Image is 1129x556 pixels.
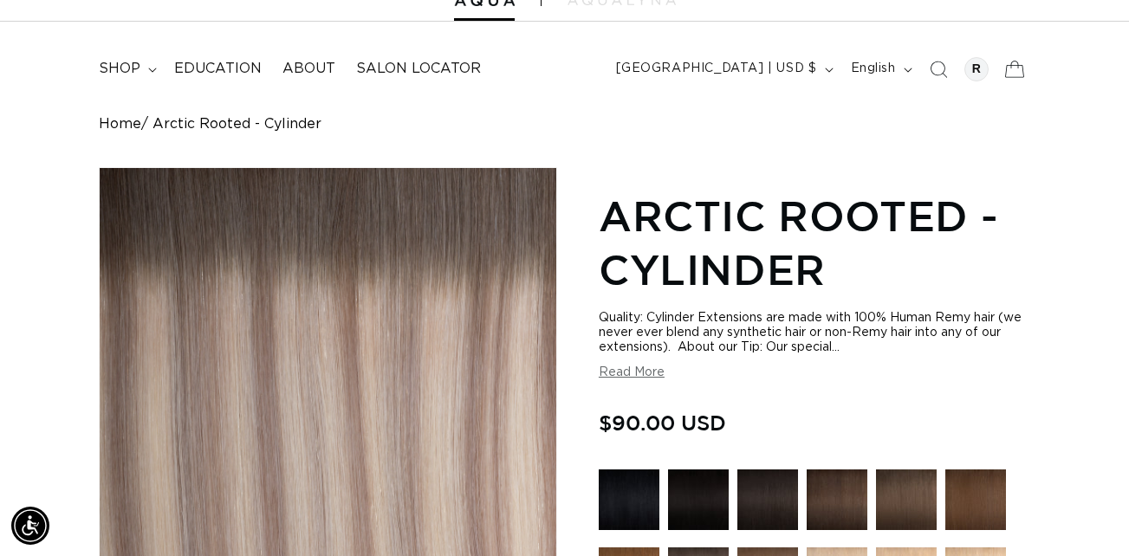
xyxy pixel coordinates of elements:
a: 2 Dark Brown - Cylinder [807,469,867,539]
img: 4 Medium Brown - Cylinder [945,469,1006,530]
img: 1N Natural Black - Cylinder [668,469,729,530]
span: shop [99,60,140,78]
summary: Search [919,50,957,88]
a: 4 Medium Brown - Cylinder [945,469,1006,539]
span: [GEOGRAPHIC_DATA] | USD $ [616,60,817,78]
summary: shop [88,49,164,88]
a: Salon Locator [346,49,491,88]
img: 1 Black - Cylinder [599,469,659,530]
span: Education [174,60,262,78]
div: Quality: Cylinder Extensions are made with 100% Human Remy hair (we never ever blend any syntheti... [599,311,1030,355]
button: [GEOGRAPHIC_DATA] | USD $ [606,53,840,86]
a: Home [99,116,141,133]
a: 4AB Medium Ash Brown - Cylinder [876,469,937,539]
span: About [282,60,335,78]
a: Education [164,49,272,88]
nav: breadcrumbs [99,116,1029,133]
img: 2 Dark Brown - Cylinder [807,469,867,530]
button: English [840,53,919,86]
a: 1N Natural Black - Cylinder [668,469,729,539]
a: 1B Soft Black - Cylinder [737,469,798,539]
a: 1 Black - Cylinder [599,469,659,539]
span: English [851,60,896,78]
img: 4AB Medium Ash Brown - Cylinder [876,469,937,530]
a: About [272,49,346,88]
span: $90.00 USD [599,406,726,439]
h1: Arctic Rooted - Cylinder [599,189,1030,297]
button: Read More [599,365,665,380]
span: Arctic Rooted - Cylinder [152,116,321,133]
div: Accessibility Menu [11,507,49,545]
img: 1B Soft Black - Cylinder [737,469,798,530]
span: Salon Locator [356,60,481,78]
iframe: Chat Widget [1042,473,1129,556]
